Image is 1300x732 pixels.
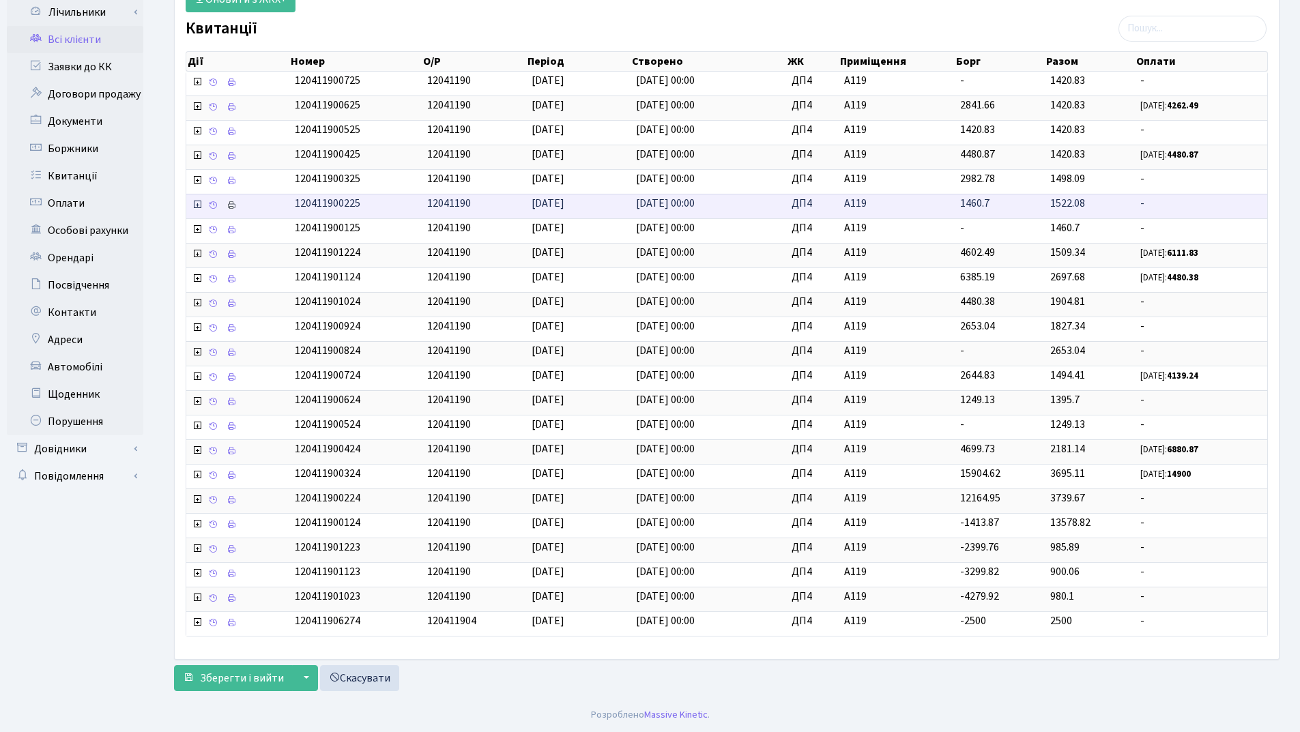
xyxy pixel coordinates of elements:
b: 6880.87 [1167,443,1198,456]
span: [DATE] 00:00 [636,319,695,334]
small: [DATE]: [1140,468,1191,480]
span: 4480.38 [960,294,995,309]
span: 12041190 [427,122,471,137]
span: 3695.11 [1050,466,1085,481]
span: 12041190 [427,392,471,407]
button: Зберегти і вийти [174,665,293,691]
small: [DATE]: [1140,247,1198,259]
span: 120411900224 [295,491,360,506]
span: 12041190 [427,98,471,113]
span: - [1140,294,1262,310]
span: -1413.87 [960,515,999,530]
span: 2841.66 [960,98,995,113]
span: 1420.83 [960,122,995,137]
span: [DATE] 00:00 [636,613,695,628]
span: 12041190 [427,220,471,235]
th: Борг [955,52,1045,71]
span: - [1140,564,1262,580]
th: Період [526,52,631,71]
span: ДП4 [792,73,833,89]
span: [DATE] 00:00 [636,98,695,113]
span: А119 [844,589,949,604]
span: ДП4 [792,491,833,506]
span: ДП4 [792,220,833,236]
span: ДП4 [792,515,833,531]
span: [DATE] [532,564,564,579]
span: [DATE] [532,294,564,309]
span: 120411900124 [295,515,360,530]
a: Порушення [7,408,143,435]
span: 120411900724 [295,368,360,383]
th: ЖК [786,52,839,71]
span: [DATE] [532,196,564,211]
a: Скасувати [320,665,399,691]
span: 6385.19 [960,269,995,284]
a: Щоденник [7,381,143,408]
span: А119 [844,122,949,138]
span: 13578.82 [1050,515,1090,530]
span: - [1140,515,1262,531]
span: 12041190 [427,515,471,530]
span: [DATE] 00:00 [636,171,695,186]
th: Номер [289,52,422,71]
span: 2697.68 [1050,269,1085,284]
span: 1460.7 [960,196,990,211]
span: - [1140,392,1262,408]
span: 12164.95 [960,491,1000,506]
span: - [1140,417,1262,433]
span: ДП4 [792,196,833,211]
span: - [1140,491,1262,506]
span: ДП4 [792,589,833,604]
label: Квитанції [186,19,257,39]
span: [DATE] [532,269,564,284]
small: [DATE]: [1140,272,1198,284]
span: - [960,220,964,235]
span: - [1140,171,1262,187]
span: 120411900924 [295,319,360,334]
small: [DATE]: [1140,370,1198,382]
span: А119 [844,196,949,211]
span: А119 [844,343,949,359]
span: [DATE] [532,245,564,260]
span: [DATE] [532,122,564,137]
span: ДП4 [792,417,833,433]
span: [DATE] [532,491,564,506]
th: Приміщення [839,52,955,71]
span: 120411900324 [295,466,360,481]
span: 3739.67 [1050,491,1085,506]
span: [DATE] [532,589,564,604]
span: [DATE] 00:00 [636,515,695,530]
span: 12041190 [427,343,471,358]
span: - [1140,343,1262,359]
span: 12041190 [427,73,471,88]
span: А119 [844,245,949,261]
span: 985.89 [1050,540,1080,555]
span: [DATE] [532,73,564,88]
span: - [1140,589,1262,604]
span: 1420.83 [1050,147,1085,162]
a: Довідники [7,435,143,463]
span: 1420.83 [1050,73,1085,88]
th: Разом [1045,52,1135,71]
span: [DATE] 00:00 [636,245,695,260]
span: 1498.09 [1050,171,1085,186]
span: 120411900125 [295,220,360,235]
span: 120411900425 [295,147,360,162]
span: [DATE] 00:00 [636,269,695,284]
span: [DATE] 00:00 [636,441,695,456]
span: 12041190 [427,589,471,604]
span: А119 [844,417,949,433]
span: А119 [844,441,949,457]
span: 1395.7 [1050,392,1080,407]
span: [DATE] 00:00 [636,589,695,604]
span: 120411900525 [295,122,360,137]
b: 6111.83 [1167,247,1198,259]
a: Всі клієнти [7,26,143,53]
span: [DATE] [532,171,564,186]
b: 4480.38 [1167,272,1198,284]
span: ДП4 [792,368,833,383]
span: [DATE] [532,368,564,383]
th: Оплати [1135,52,1267,71]
span: ДП4 [792,294,833,310]
span: [DATE] 00:00 [636,564,695,579]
